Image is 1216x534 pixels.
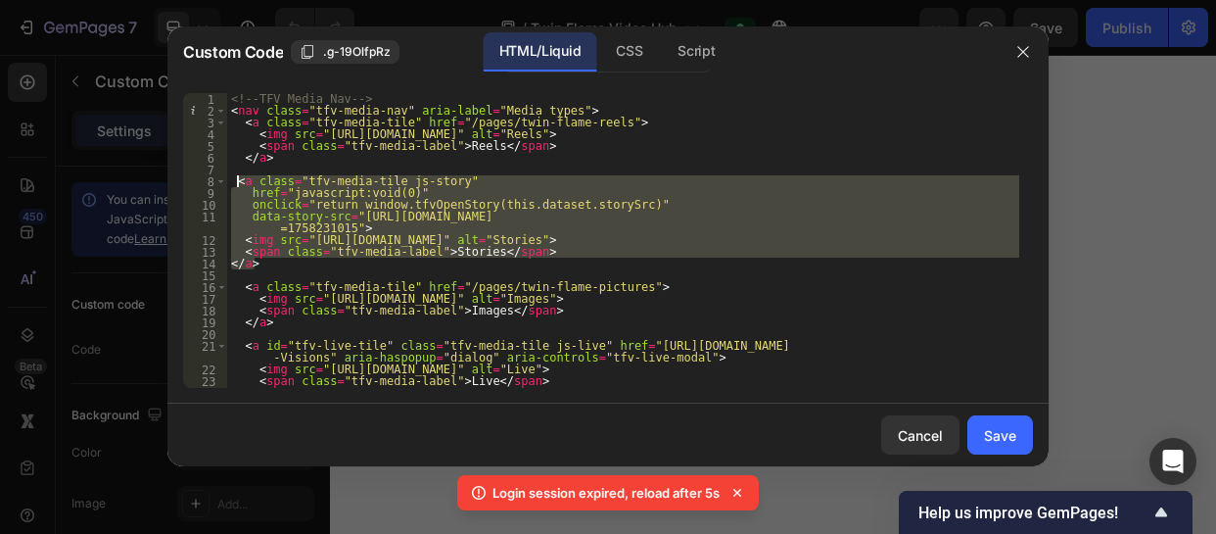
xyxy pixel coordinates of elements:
[918,501,1173,524] button: Show survey - Help us improve GemPages!
[662,32,730,72] div: Script
[183,258,227,269] div: 14
[183,316,227,328] div: 19
[600,32,658,72] div: CSS
[183,281,227,293] div: 16
[183,305,227,316] div: 18
[183,234,227,246] div: 12
[183,199,227,211] div: 10
[183,246,227,258] div: 13
[183,340,227,364] div: 21
[183,93,227,105] div: 1
[1149,438,1196,485] div: Open Intercom Messenger
[183,269,227,281] div: 15
[291,40,399,64] button: .g-19OlfpRz
[918,504,1149,522] span: Help us improve GemPages!
[183,175,227,187] div: 8
[183,117,227,128] div: 3
[183,375,227,387] div: 23
[183,40,283,64] span: Custom Code
[492,483,720,503] p: Login session expired, reload after 5s
[183,140,227,152] div: 5
[183,211,227,234] div: 11
[183,187,227,199] div: 9
[967,415,1033,455] button: Save
[183,152,227,164] div: 6
[484,32,596,72] div: HTML/Liquid
[984,425,1016,446] div: Save
[183,293,227,305] div: 17
[323,43,391,61] span: .g-19OlfpRz
[183,164,227,175] div: 7
[881,415,959,455] button: Cancel
[183,364,227,375] div: 22
[183,105,227,117] div: 2
[183,128,227,140] div: 4
[898,425,943,446] div: Cancel
[183,328,227,340] div: 20
[183,387,227,399] div: 24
